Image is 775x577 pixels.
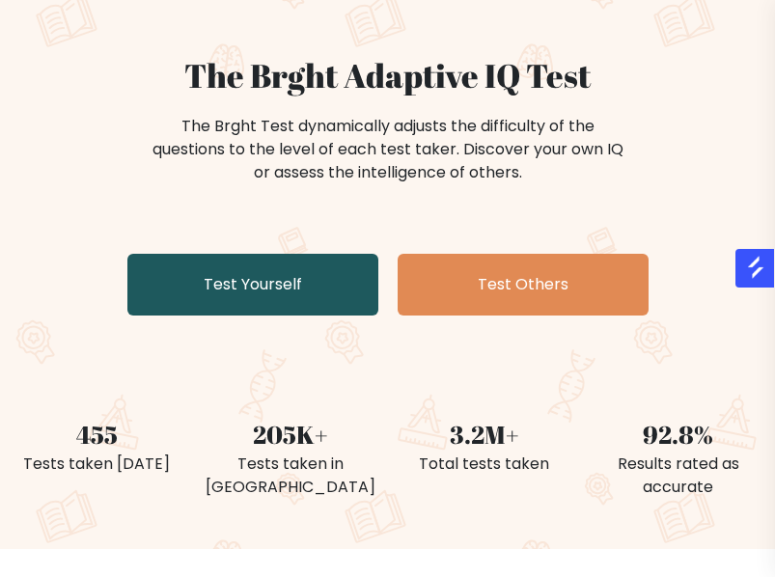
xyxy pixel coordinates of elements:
[398,254,649,316] a: Test Others
[744,256,767,279] img: salesgear logo
[147,115,629,184] div: The Brght Test dynamically adjusts the difficulty of the questions to the level of each test take...
[593,453,763,499] div: Results rated as accurate
[127,254,378,316] a: Test Yourself
[593,416,763,453] div: 92.8%
[206,453,376,499] div: Tests taken in [GEOGRAPHIC_DATA]
[12,453,182,476] div: Tests taken [DATE]
[12,56,763,96] h1: The Brght Adaptive IQ Test
[400,416,570,453] div: 3.2M+
[206,416,376,453] div: 205K+
[12,416,182,453] div: 455
[400,453,570,476] div: Total tests taken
